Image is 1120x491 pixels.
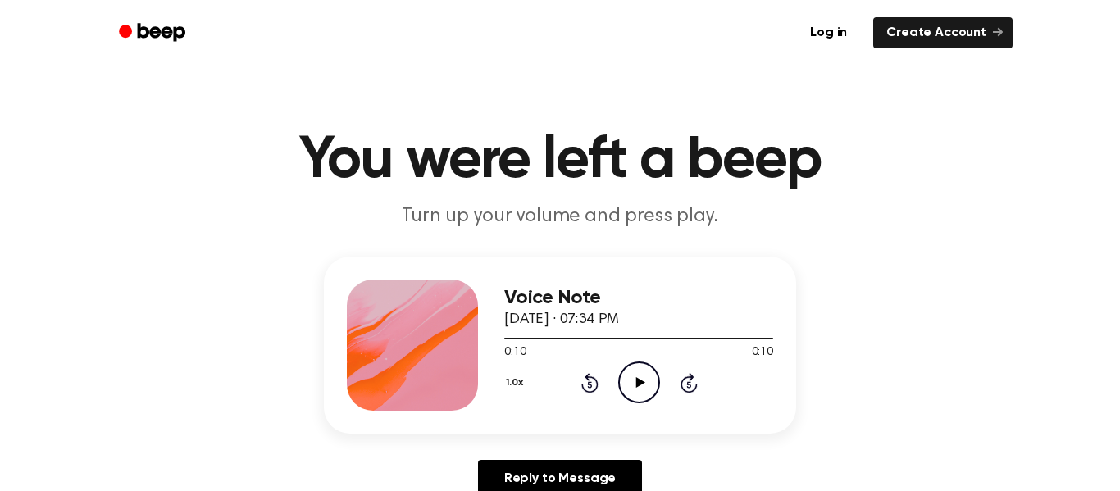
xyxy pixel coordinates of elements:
a: Create Account [873,17,1013,48]
a: Log in [794,14,863,52]
h1: You were left a beep [140,131,980,190]
h3: Voice Note [504,287,773,309]
span: [DATE] · 07:34 PM [504,312,619,327]
span: 0:10 [504,344,526,361]
button: 1.0x [504,369,529,397]
p: Turn up your volume and press play. [245,203,875,230]
span: 0:10 [752,344,773,361]
a: Beep [107,17,200,49]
